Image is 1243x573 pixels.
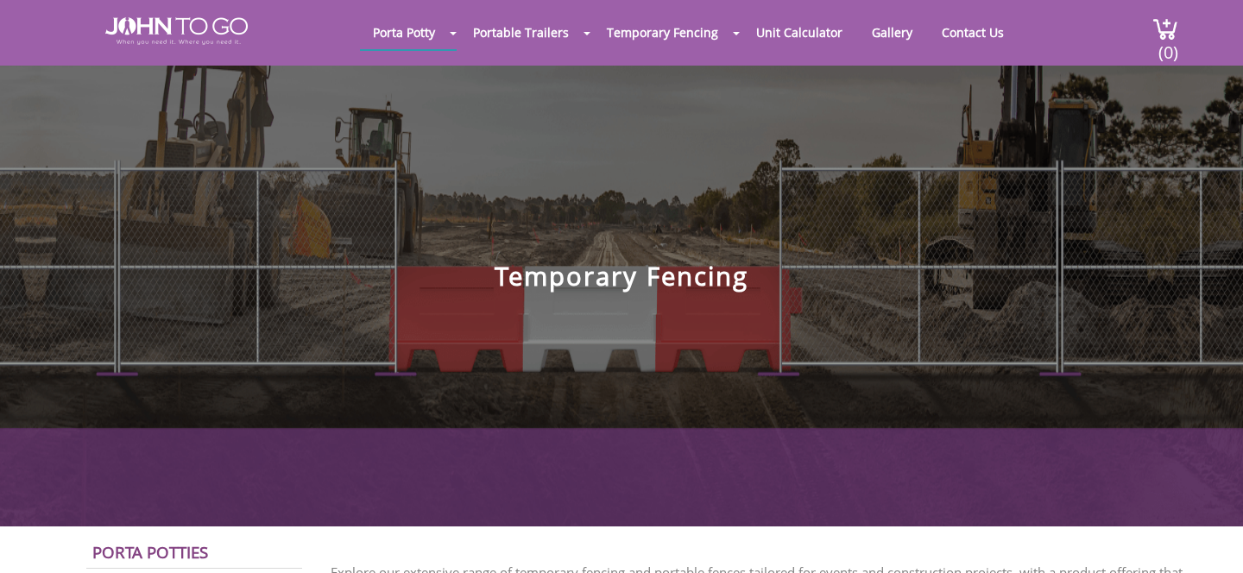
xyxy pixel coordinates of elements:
[1152,17,1178,41] img: cart a
[929,16,1017,49] a: Contact Us
[360,16,448,49] a: Porta Potty
[92,541,208,563] a: Porta Potties
[460,16,582,49] a: Portable Trailers
[859,16,925,49] a: Gallery
[1158,27,1178,64] span: (0)
[105,17,248,45] img: JOHN to go
[1174,504,1243,573] button: Live Chat
[743,16,855,49] a: Unit Calculator
[594,16,731,49] a: Temporary Fencing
